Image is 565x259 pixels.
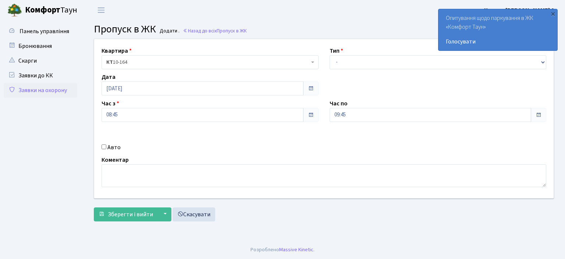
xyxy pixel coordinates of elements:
[158,28,180,34] small: Додати .
[438,9,557,50] div: Опитування щодо паркування в ЖК «Комфорт Таун»
[102,155,129,164] label: Коментар
[250,246,315,254] div: Розроблено .
[217,27,247,34] span: Пропуск в ЖК
[25,4,77,17] span: Таун
[7,3,22,18] img: logo.png
[94,22,156,36] span: Пропуск в ЖК
[446,37,550,46] a: Голосувати
[330,46,343,55] label: Тип
[92,4,110,16] button: Переключити навігацію
[19,27,69,35] span: Панель управління
[330,99,348,108] label: Час по
[25,4,60,16] b: Комфорт
[102,55,319,69] span: <b>КТ</b>&nbsp;&nbsp;&nbsp;&nbsp;10-164
[102,73,116,81] label: Дата
[106,59,113,66] b: КТ
[102,46,132,55] label: Квартира
[549,10,557,17] div: ×
[4,24,77,39] a: Панель управління
[4,68,77,83] a: Заявки до КК
[4,83,77,98] a: Заявки на охорону
[106,59,309,66] span: <b>КТ</b>&nbsp;&nbsp;&nbsp;&nbsp;10-164
[4,39,77,53] a: Бронювання
[279,246,313,253] a: Massive Kinetic
[102,99,119,108] label: Час з
[484,6,556,15] a: Цитрус [PERSON_NAME] А.
[183,27,247,34] a: Назад до всіхПропуск в ЖК
[484,6,556,14] b: Цитрус [PERSON_NAME] А.
[94,207,158,221] button: Зберегти і вийти
[4,53,77,68] a: Скарги
[108,210,153,218] span: Зберегти і вийти
[173,207,215,221] a: Скасувати
[107,143,121,152] label: Авто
